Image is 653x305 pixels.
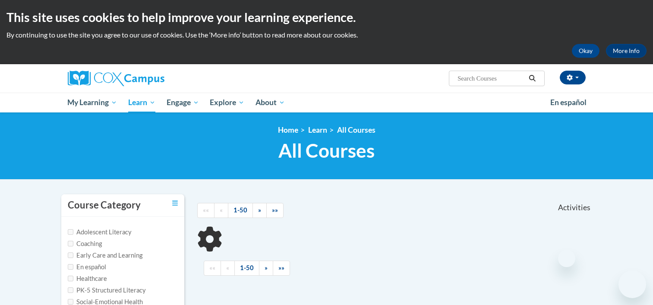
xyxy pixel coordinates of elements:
[68,239,102,249] label: Coaching
[265,264,268,271] span: »
[308,125,327,134] a: Learn
[572,44,599,58] button: Okay
[234,261,259,276] a: 1-50
[259,261,273,276] a: Next
[226,264,229,271] span: «
[278,139,375,162] span: All Courses
[560,71,586,84] button: Account Settings
[172,199,178,208] a: Toggle collapse
[278,125,298,134] a: Home
[266,203,284,218] a: End
[6,30,647,40] p: By continuing to use the site you agree to our use of cookies. Use the ‘More info’ button to read...
[220,206,223,214] span: «
[203,206,209,214] span: ««
[526,73,539,84] button: Search
[68,199,141,212] h3: Course Category
[258,206,261,214] span: »
[55,93,599,112] div: Main menu
[606,44,647,58] a: More Info
[272,206,278,214] span: »»
[337,125,375,134] a: All Courses
[68,262,106,272] label: En español
[62,93,123,112] a: My Learning
[68,276,73,281] input: Checkbox for Options
[68,252,73,258] input: Checkbox for Options
[204,261,221,276] a: Begining
[161,93,205,112] a: Engage
[68,286,146,295] label: PK-5 Structured Literacy
[68,227,132,237] label: Adolescent Literacy
[68,287,73,293] input: Checkbox for Options
[209,264,215,271] span: ««
[68,251,142,260] label: Early Care and Learning
[68,229,73,235] input: Checkbox for Options
[256,97,285,108] span: About
[128,97,155,108] span: Learn
[214,203,228,218] a: Previous
[273,261,290,276] a: End
[204,93,250,112] a: Explore
[67,97,117,108] span: My Learning
[457,73,526,84] input: Search Courses
[550,98,587,107] span: En español
[68,241,73,246] input: Checkbox for Options
[228,203,253,218] a: 1-50
[558,203,590,212] span: Activities
[68,274,107,283] label: Healthcare
[221,261,235,276] a: Previous
[545,93,592,112] a: En español
[250,93,290,112] a: About
[68,264,73,270] input: Checkbox for Options
[123,93,161,112] a: Learn
[278,264,284,271] span: »»
[197,203,215,218] a: Begining
[68,71,164,86] img: Cox Campus
[68,71,232,86] a: Cox Campus
[167,97,199,108] span: Engage
[6,9,647,26] h2: This site uses cookies to help improve your learning experience.
[618,271,646,298] iframe: Button to launch messaging window
[68,299,73,305] input: Checkbox for Options
[210,97,244,108] span: Explore
[558,250,575,267] iframe: Close message
[252,203,267,218] a: Next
